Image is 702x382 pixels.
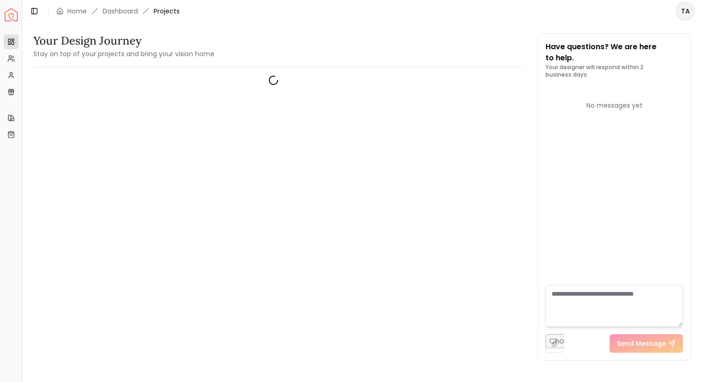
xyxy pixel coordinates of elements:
div: No messages yet [546,101,683,110]
a: Spacejoy [5,8,18,21]
p: Have questions? We are here to help. [546,41,683,64]
p: Your designer will respond within 2 business days. [546,64,683,78]
a: Home [67,6,87,16]
span: TA [677,3,694,19]
nav: breadcrumb [56,6,180,16]
button: TA [676,2,695,20]
img: Spacejoy Logo [5,8,18,21]
h3: Your Design Journey [33,33,214,48]
small: Stay on top of your projects and bring your vision home [33,49,214,58]
a: Dashboard [103,6,138,16]
span: Projects [154,6,180,16]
